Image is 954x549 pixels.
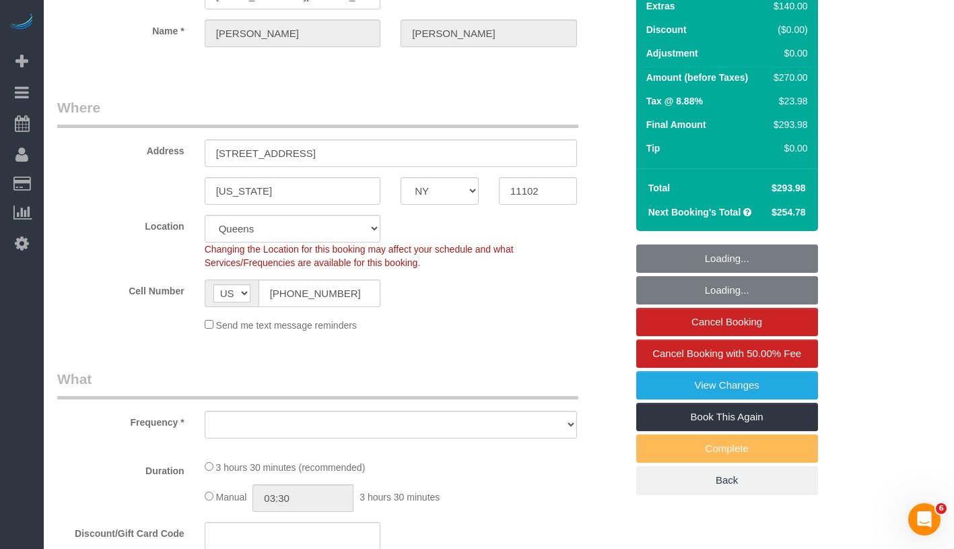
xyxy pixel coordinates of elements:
span: 6 [936,503,947,514]
input: Zip Code [499,177,577,205]
input: First Name [205,20,381,47]
label: Discount/Gift Card Code [47,522,195,540]
legend: What [57,369,578,399]
input: Cell Number [259,280,381,307]
input: Last Name [401,20,577,47]
label: Location [47,215,195,233]
span: Manual [216,492,247,503]
div: $270.00 [768,71,807,84]
iframe: Intercom live chat [908,503,941,536]
label: Tax @ 8.88% [646,94,703,108]
span: $293.98 [772,183,806,193]
label: Final Amount [646,118,706,131]
label: Discount [646,23,687,36]
div: $0.00 [768,141,807,155]
a: Book This Again [636,403,818,431]
input: City [205,177,381,205]
a: View Changes [636,371,818,399]
div: ($0.00) [768,23,807,36]
span: Send me text message reminders [216,320,357,331]
span: Changing the Location for this booking may affect your schedule and what Services/Frequencies are... [205,244,514,268]
strong: Total [648,183,670,193]
label: Duration [47,459,195,478]
label: Tip [646,141,660,155]
label: Adjustment [646,46,698,60]
span: 3 hours 30 minutes [360,492,440,503]
a: Back [636,466,818,494]
label: Amount (before Taxes) [646,71,748,84]
legend: Where [57,98,578,128]
div: $0.00 [768,46,807,60]
span: Cancel Booking with 50.00% Fee [652,348,801,359]
a: Cancel Booking [636,308,818,336]
span: $254.78 [772,207,806,218]
strong: Next Booking's Total [648,207,741,218]
label: Frequency * [47,411,195,429]
a: Cancel Booking with 50.00% Fee [636,340,818,368]
label: Cell Number [47,280,195,298]
div: $23.98 [768,94,807,108]
label: Address [47,139,195,158]
label: Name * [47,20,195,38]
div: $293.98 [768,118,807,131]
img: Automaid Logo [8,13,35,32]
span: 3 hours 30 minutes (recommended) [216,462,366,473]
